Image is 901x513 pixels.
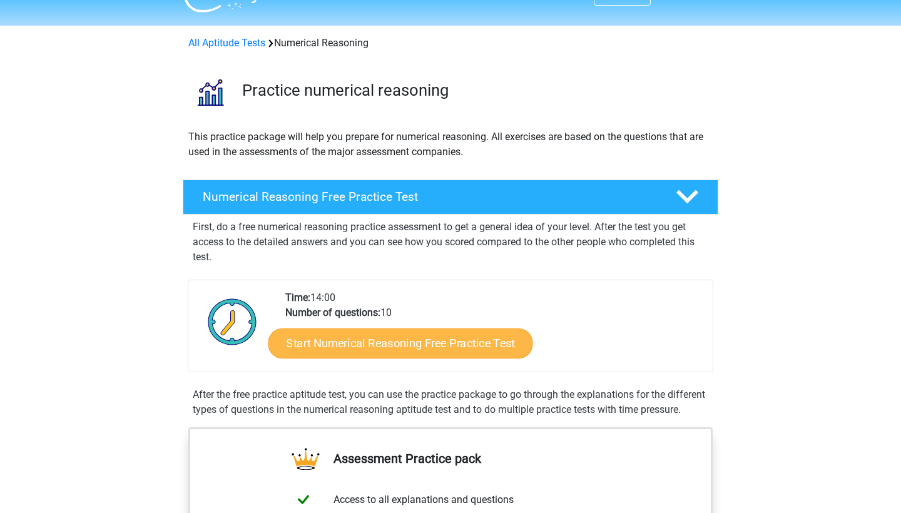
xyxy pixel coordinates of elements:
[285,292,310,303] b: Time:
[203,190,656,204] h4: Numerical Reasoning Free Practice Test
[188,130,713,160] p: This practice package will help you prepare for numerical reasoning. All exercises are based on t...
[242,81,708,100] h3: Practice numerical reasoning
[178,180,723,215] a: Numerical Reasoning Free Practice Test
[285,307,380,318] b: Number of questions:
[183,66,237,119] img: numerical reasoning
[276,290,712,372] div: 14:00 10
[201,290,264,353] img: Clock
[268,328,533,358] a: Start Numerical Reasoning Free Practice Test
[183,36,718,51] div: Numerical Reasoning
[188,387,713,417] div: After the free practice aptitude test, you can use the practice package to go through the explana...
[193,220,708,265] p: First, do a free numerical reasoning practice assessment to get a general idea of your level. Aft...
[188,37,265,49] a: All Aptitude Tests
